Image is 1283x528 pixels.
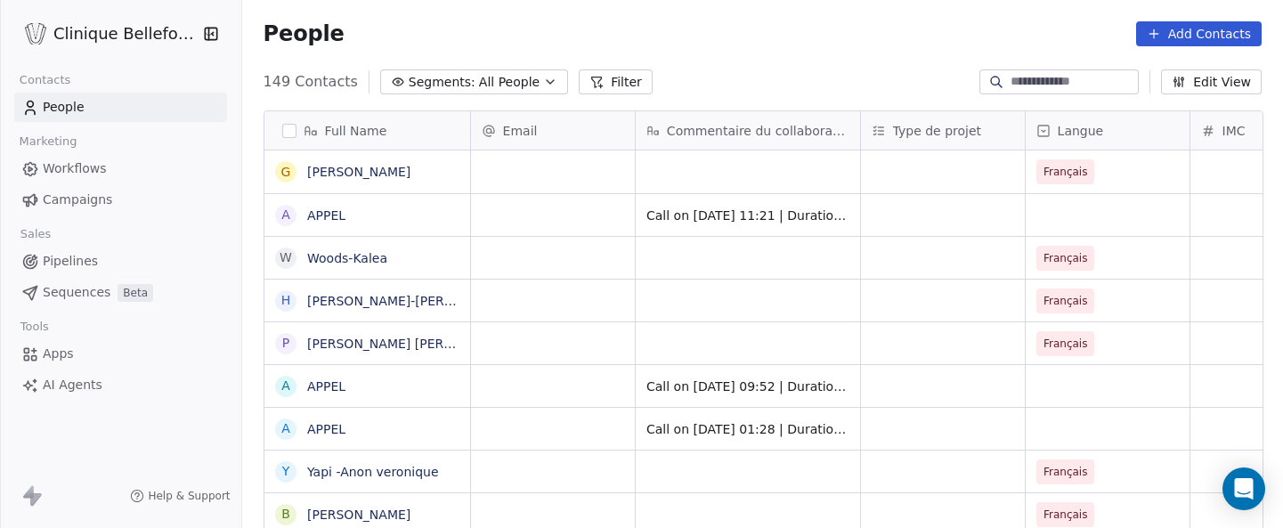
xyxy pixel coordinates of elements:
button: Clinique Bellefontaine [21,19,191,49]
span: People [264,20,345,47]
span: Français [1043,292,1087,310]
span: Call on [DATE] 01:28 | Duration: 229s [646,420,849,438]
span: Sequences [43,283,110,302]
div: Type de projet [861,111,1025,150]
div: Full Name [264,111,470,150]
a: APPEL [307,208,345,223]
span: Français [1043,249,1087,267]
button: Filter [579,69,653,94]
a: [PERSON_NAME] [307,508,410,522]
span: Clinique Bellefontaine [53,22,199,45]
img: Logo_Bellefontaine_Black.png [25,23,46,45]
a: People [14,93,227,122]
button: Edit View [1161,69,1262,94]
span: Marketing [12,128,85,155]
span: AI Agents [43,376,102,394]
a: [PERSON_NAME]-[PERSON_NAME] [307,294,519,308]
div: Langue [1026,111,1190,150]
span: Call on [DATE] 11:21 | Duration: 105s [646,207,849,224]
span: Français [1043,335,1087,353]
span: Workflows [43,159,107,178]
div: A [281,377,290,395]
a: Pipelines [14,247,227,276]
span: 149 Contacts [264,71,358,93]
span: Campaigns [43,191,112,209]
span: Email [503,122,538,140]
a: APPEL [307,379,345,394]
a: Campaigns [14,185,227,215]
div: A [281,206,290,224]
a: [PERSON_NAME] [307,165,410,179]
a: AI Agents [14,370,227,400]
a: APPEL [307,422,345,436]
a: Woods-Kalea [307,251,387,265]
div: Open Intercom Messenger [1222,467,1265,510]
span: Tools [12,313,56,340]
a: SequencesBeta [14,278,227,307]
div: H [280,291,290,310]
span: Apps [43,345,74,363]
span: Français [1043,506,1087,524]
span: Segments: [409,73,475,92]
span: Help & Support [148,489,230,503]
div: Commentaire du collaborateur [636,111,860,150]
span: Type de projet [893,122,981,140]
span: Français [1043,463,1087,481]
span: Beta [118,284,153,302]
span: Full Name [325,122,387,140]
span: Pipelines [43,252,98,271]
a: Apps [14,339,227,369]
a: [PERSON_NAME] [PERSON_NAME]-[PERSON_NAME] [307,337,626,351]
span: IMC [1222,122,1246,140]
a: Help & Support [130,489,230,503]
span: Contacts [12,67,78,93]
div: Y [281,462,289,481]
button: Add Contacts [1136,21,1262,46]
div: B [281,505,290,524]
span: All People [479,73,540,92]
div: A [281,419,290,438]
div: P [281,334,288,353]
span: Call on [DATE] 09:52 | Duration: 261s [646,378,849,395]
div: W [280,248,292,267]
span: Commentaire du collaborateur [667,122,849,140]
a: Yapi -Anon veronique [307,465,439,479]
span: Sales [12,221,59,248]
div: Email [471,111,635,150]
a: Workflows [14,154,227,183]
span: Français [1043,163,1087,181]
span: Langue [1058,122,1104,140]
span: People [43,98,85,117]
div: g [280,163,290,182]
